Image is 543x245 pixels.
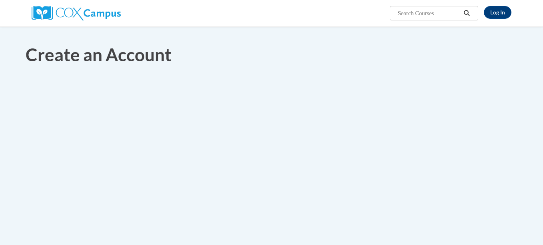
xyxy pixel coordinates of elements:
[461,8,473,18] button: Search
[32,6,121,20] img: Cox Campus
[26,44,172,65] span: Create an Account
[463,10,471,16] i: 
[32,9,121,16] a: Cox Campus
[397,8,461,18] input: Search Courses
[484,6,511,19] a: Log In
